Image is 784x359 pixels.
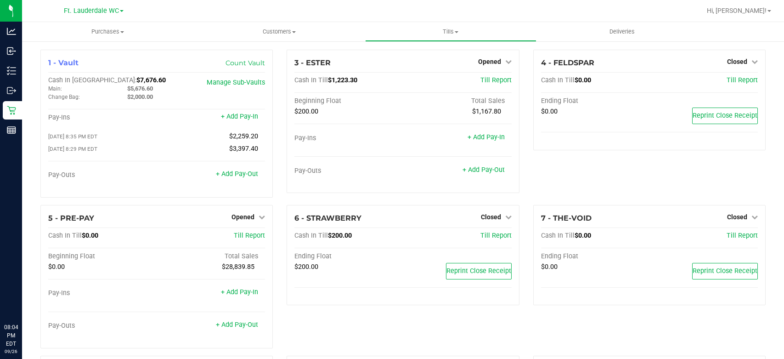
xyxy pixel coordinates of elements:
span: Cash In Till [294,76,328,84]
span: $28,839.85 [222,263,254,271]
span: 1 - Vault [48,58,79,67]
a: Till Report [480,76,512,84]
div: Pay-Ins [294,134,403,142]
span: Cash In Till [541,76,575,84]
span: Cash In Till [541,232,575,239]
button: Reprint Close Receipt [692,263,758,279]
span: 7 - THE-VOID [541,214,592,222]
a: Count Vault [226,59,265,67]
span: Purchases [22,28,193,36]
a: + Add Pay-In [221,113,258,120]
a: + Add Pay-Out [216,170,258,178]
span: Hi, [PERSON_NAME]! [707,7,767,14]
a: Customers [193,22,365,41]
a: + Add Pay-Out [216,321,258,329]
span: $5,676.60 [127,85,153,92]
span: Closed [481,213,501,221]
span: 3 - ESTER [294,58,331,67]
a: Tills [365,22,536,41]
div: Beginning Float [294,97,403,105]
span: $200.00 [328,232,352,239]
span: $200.00 [294,108,318,115]
span: 4 - FELDSPAR [541,58,594,67]
span: $7,676.60 [136,76,166,84]
inline-svg: Inventory [7,66,16,75]
span: 6 - STRAWBERRY [294,214,361,222]
div: Beginning Float [48,252,157,261]
span: $200.00 [294,263,318,271]
span: Main: [48,85,62,92]
inline-svg: Outbound [7,86,16,95]
span: Deliveries [597,28,647,36]
div: Pay-Ins [48,114,157,122]
button: Reprint Close Receipt [446,263,512,279]
div: Ending Float [541,97,649,105]
iframe: Resource center [9,285,37,313]
a: + Add Pay-Out [463,166,505,174]
a: Manage Sub-Vaults [207,79,265,86]
div: Ending Float [541,252,649,261]
p: 08:04 PM EDT [4,323,18,348]
span: $0.00 [541,108,558,115]
span: Opened [478,58,501,65]
a: + Add Pay-In [468,133,505,141]
a: Till Report [727,76,758,84]
div: Ending Float [294,252,403,261]
span: $3,397.40 [229,145,258,153]
span: $2,259.20 [229,132,258,140]
div: Pay-Outs [48,171,157,179]
div: Pay-Outs [48,322,157,330]
inline-svg: Retail [7,106,16,115]
span: Ft. Lauderdale WC [64,7,119,15]
span: Cash In [GEOGRAPHIC_DATA]: [48,76,136,84]
span: $0.00 [541,263,558,271]
span: Reprint Close Receipt [693,267,757,275]
span: Reprint Close Receipt [693,112,757,120]
span: Opened [231,213,254,221]
span: Cash In Till [48,232,82,239]
a: + Add Pay-In [221,288,258,296]
a: Till Report [727,232,758,239]
inline-svg: Reports [7,125,16,135]
span: $0.00 [82,232,98,239]
span: [DATE] 8:35 PM EDT [48,133,97,140]
span: $0.00 [575,232,591,239]
span: $1,167.80 [472,108,501,115]
inline-svg: Inbound [7,46,16,56]
a: Deliveries [536,22,708,41]
a: Till Report [480,232,512,239]
div: Pay-Ins [48,289,157,297]
div: Pay-Outs [294,167,403,175]
span: Closed [727,213,747,221]
span: Customers [194,28,364,36]
span: Tills [366,28,536,36]
span: Change Bag: [48,94,80,100]
inline-svg: Analytics [7,27,16,36]
span: Cash In Till [294,232,328,239]
span: $0.00 [575,76,591,84]
span: $0.00 [48,263,65,271]
a: Till Report [234,232,265,239]
span: $2,000.00 [127,93,153,100]
div: Total Sales [157,252,265,261]
span: [DATE] 8:29 PM EDT [48,146,97,152]
a: Purchases [22,22,193,41]
p: 09/26 [4,348,18,355]
span: $1,223.30 [328,76,357,84]
span: Reprint Close Receipt [446,267,511,275]
span: 5 - PRE-PAY [48,214,94,222]
button: Reprint Close Receipt [692,108,758,124]
span: Closed [727,58,747,65]
div: Total Sales [403,97,511,105]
